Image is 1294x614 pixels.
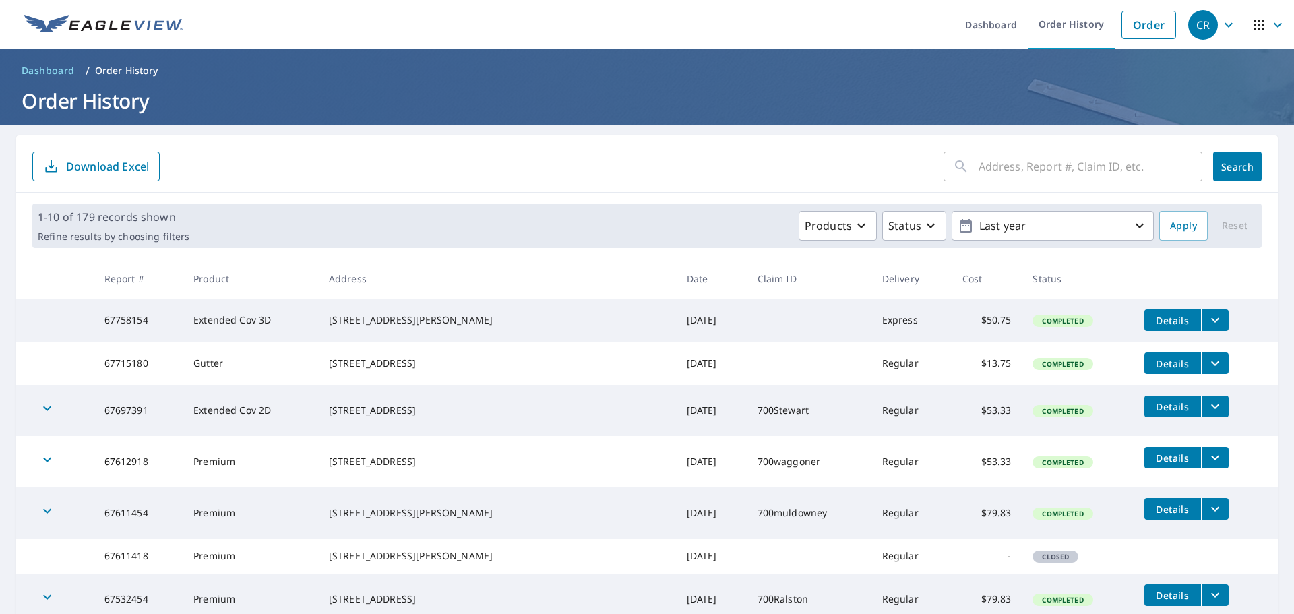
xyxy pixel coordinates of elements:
div: [STREET_ADDRESS] [329,592,665,606]
button: Status [882,211,946,241]
button: filesDropdownBtn-67697391 [1201,396,1229,417]
img: EV Logo [24,15,183,35]
div: [STREET_ADDRESS] [329,404,665,417]
td: $53.33 [952,436,1022,487]
span: Closed [1034,552,1077,561]
td: [DATE] [676,342,747,385]
button: filesDropdownBtn-67611454 [1201,498,1229,520]
div: [STREET_ADDRESS] [329,455,665,468]
span: Completed [1034,509,1091,518]
p: Status [888,218,921,234]
td: - [952,539,1022,574]
td: Gutter [183,342,318,385]
span: Details [1152,314,1193,327]
td: Regular [871,342,952,385]
button: detailsBtn-67612918 [1144,447,1201,468]
td: Regular [871,436,952,487]
p: Last year [974,214,1132,238]
th: Claim ID [747,259,871,299]
td: 67697391 [94,385,183,436]
h1: Order History [16,87,1278,115]
td: Regular [871,385,952,436]
td: $13.75 [952,342,1022,385]
div: CR [1188,10,1218,40]
span: Dashboard [22,64,75,78]
td: $79.83 [952,487,1022,539]
span: Completed [1034,359,1091,369]
button: detailsBtn-67697391 [1144,396,1201,417]
nav: breadcrumb [16,60,1278,82]
td: [DATE] [676,299,747,342]
button: Last year [952,211,1154,241]
button: Apply [1159,211,1208,241]
button: filesDropdownBtn-67715180 [1201,352,1229,374]
button: detailsBtn-67611454 [1144,498,1201,520]
td: 700muldowney [747,487,871,539]
button: filesDropdownBtn-67612918 [1201,447,1229,468]
td: Premium [183,436,318,487]
p: 1-10 of 179 records shown [38,209,189,225]
span: Details [1152,503,1193,516]
div: [STREET_ADDRESS][PERSON_NAME] [329,549,665,563]
span: Completed [1034,595,1091,605]
button: Download Excel [32,152,160,181]
td: [DATE] [676,436,747,487]
div: [STREET_ADDRESS] [329,357,665,370]
span: Apply [1170,218,1197,235]
div: [STREET_ADDRESS][PERSON_NAME] [329,313,665,327]
td: 67611418 [94,539,183,574]
input: Address, Report #, Claim ID, etc. [979,148,1202,185]
td: 700waggoner [747,436,871,487]
td: 67715180 [94,342,183,385]
td: Extended Cov 2D [183,385,318,436]
th: Date [676,259,747,299]
td: $50.75 [952,299,1022,342]
span: Details [1152,589,1193,602]
th: Product [183,259,318,299]
button: filesDropdownBtn-67758154 [1201,309,1229,331]
td: Express [871,299,952,342]
td: 67611454 [94,487,183,539]
span: Details [1152,452,1193,464]
th: Report # [94,259,183,299]
th: Delivery [871,259,952,299]
td: Extended Cov 3D [183,299,318,342]
th: Cost [952,259,1022,299]
p: Products [805,218,852,234]
p: Order History [95,64,158,78]
button: filesDropdownBtn-67532454 [1201,584,1229,606]
td: $53.33 [952,385,1022,436]
li: / [86,63,90,79]
div: [STREET_ADDRESS][PERSON_NAME] [329,506,665,520]
td: Regular [871,539,952,574]
span: Search [1224,160,1251,173]
span: Details [1152,357,1193,370]
button: Products [799,211,877,241]
a: Order [1121,11,1176,39]
td: Regular [871,487,952,539]
td: [DATE] [676,385,747,436]
span: Completed [1034,316,1091,326]
span: Details [1152,400,1193,413]
button: detailsBtn-67758154 [1144,309,1201,331]
th: Status [1022,259,1133,299]
td: 67758154 [94,299,183,342]
p: Download Excel [66,159,149,174]
button: Search [1213,152,1262,181]
td: 700Stewart [747,385,871,436]
button: detailsBtn-67715180 [1144,352,1201,374]
td: Premium [183,539,318,574]
a: Dashboard [16,60,80,82]
td: [DATE] [676,539,747,574]
td: Premium [183,487,318,539]
th: Address [318,259,676,299]
button: detailsBtn-67532454 [1144,584,1201,606]
td: 67612918 [94,436,183,487]
span: Completed [1034,458,1091,467]
p: Refine results by choosing filters [38,231,189,243]
td: [DATE] [676,487,747,539]
span: Completed [1034,406,1091,416]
